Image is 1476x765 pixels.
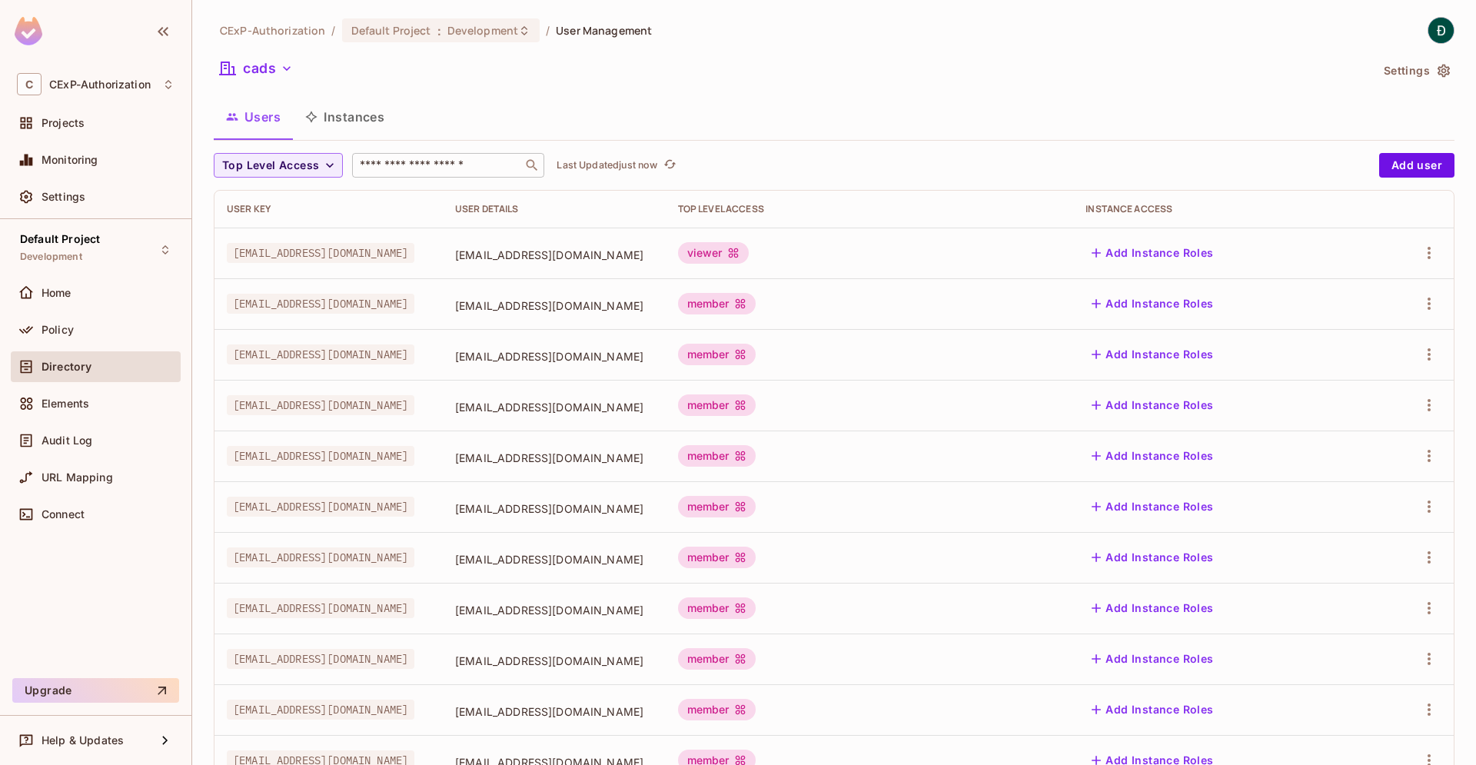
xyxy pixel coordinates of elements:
span: the active workspace [220,23,325,38]
button: Add Instance Roles [1085,697,1219,722]
span: Monitoring [42,154,98,166]
img: SReyMgAAAABJRU5ErkJggg== [15,17,42,45]
li: / [546,23,550,38]
span: C [17,73,42,95]
span: Workspace: CExP-Authorization [49,78,151,91]
div: Top Level Access [678,203,1062,215]
button: Add Instance Roles [1085,545,1219,570]
button: Add Instance Roles [1085,444,1219,468]
span: [EMAIL_ADDRESS][DOMAIN_NAME] [227,395,414,415]
p: Last Updated just now [557,159,657,171]
div: member [678,547,756,568]
span: Development [447,23,518,38]
span: URL Mapping [42,471,113,484]
span: Elements [42,397,89,410]
button: Add Instance Roles [1085,494,1219,519]
span: Connect [42,508,85,521]
li: / [331,23,335,38]
span: Directory [42,361,91,373]
span: Click to refresh data [657,156,679,175]
div: User Key [227,203,430,215]
button: Instances [293,98,397,136]
span: Projects [42,117,85,129]
div: member [678,445,756,467]
button: Add Instance Roles [1085,393,1219,417]
span: [EMAIL_ADDRESS][DOMAIN_NAME] [227,344,414,364]
div: viewer [678,242,749,264]
span: : [437,25,442,37]
button: Add Instance Roles [1085,342,1219,367]
span: [EMAIL_ADDRESS][DOMAIN_NAME] [227,547,414,567]
button: Add Instance Roles [1085,291,1219,316]
span: [EMAIL_ADDRESS][DOMAIN_NAME] [455,603,653,617]
button: Users [214,98,293,136]
button: Add user [1379,153,1454,178]
div: member [678,344,756,365]
span: [EMAIL_ADDRESS][DOMAIN_NAME] [455,248,653,262]
button: Upgrade [12,678,179,703]
button: Add Instance Roles [1085,596,1219,620]
span: [EMAIL_ADDRESS][DOMAIN_NAME] [455,654,653,668]
span: [EMAIL_ADDRESS][DOMAIN_NAME] [455,552,653,567]
div: member [678,293,756,314]
span: Default Project [351,23,431,38]
span: Policy [42,324,74,336]
span: Settings [42,191,85,203]
span: [EMAIL_ADDRESS][DOMAIN_NAME] [455,400,653,414]
button: Settings [1378,58,1454,83]
span: [EMAIL_ADDRESS][DOMAIN_NAME] [455,501,653,516]
span: [EMAIL_ADDRESS][DOMAIN_NAME] [227,598,414,618]
div: member [678,597,756,619]
span: refresh [663,158,676,173]
button: Add Instance Roles [1085,241,1219,265]
button: Add Instance Roles [1085,647,1219,671]
span: [EMAIL_ADDRESS][DOMAIN_NAME] [455,704,653,719]
span: Help & Updates [42,734,124,747]
span: Audit Log [42,434,92,447]
span: Development [20,251,82,263]
button: cads [214,56,299,81]
div: Instance Access [1085,203,1351,215]
span: [EMAIL_ADDRESS][DOMAIN_NAME] [227,700,414,720]
span: User Management [556,23,652,38]
span: [EMAIL_ADDRESS][DOMAIN_NAME] [227,243,414,263]
span: [EMAIL_ADDRESS][DOMAIN_NAME] [227,497,414,517]
div: member [678,394,756,416]
span: [EMAIL_ADDRESS][DOMAIN_NAME] [227,649,414,669]
img: Đình Phú Nguyễn [1428,18,1454,43]
button: refresh [660,156,679,175]
span: Home [42,287,71,299]
div: member [678,496,756,517]
div: User Details [455,203,653,215]
span: [EMAIL_ADDRESS][DOMAIN_NAME] [227,446,414,466]
span: [EMAIL_ADDRESS][DOMAIN_NAME] [455,298,653,313]
div: member [678,699,756,720]
div: member [678,648,756,670]
span: [EMAIL_ADDRESS][DOMAIN_NAME] [455,349,653,364]
span: [EMAIL_ADDRESS][DOMAIN_NAME] [227,294,414,314]
button: Top Level Access [214,153,343,178]
span: Default Project [20,233,100,245]
span: Top Level Access [222,156,319,175]
span: [EMAIL_ADDRESS][DOMAIN_NAME] [455,451,653,465]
